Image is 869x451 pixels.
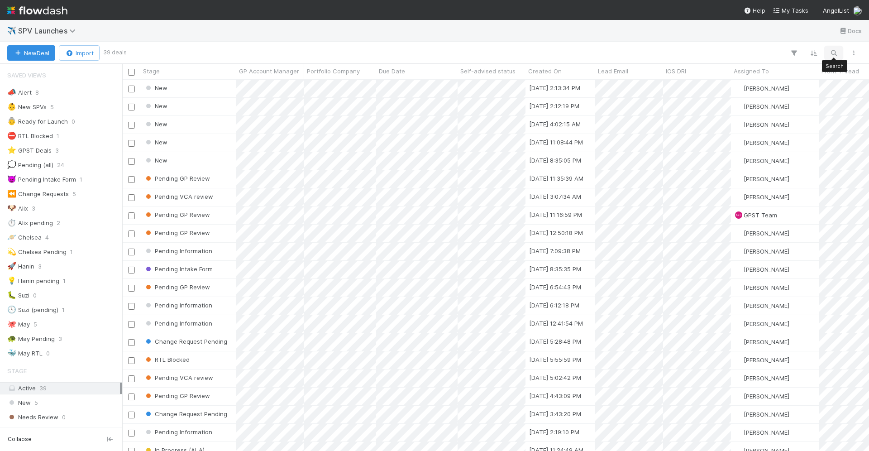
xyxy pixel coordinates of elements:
[7,383,120,394] div: Active
[735,85,742,92] img: avatar_768cd48b-9260-4103-b3ef-328172ae0546.png
[7,3,67,18] img: logo-inverted-e16ddd16eac7371096b0.svg
[735,229,789,238] div: [PERSON_NAME]
[7,320,16,328] span: 🐙
[63,275,66,287] span: 1
[735,248,742,255] img: avatar_768cd48b-9260-4103-b3ef-328172ae0546.png
[744,248,789,255] span: [PERSON_NAME]
[57,217,60,229] span: 2
[735,211,742,219] div: GPST Team
[7,145,52,156] div: GPST Deals
[7,116,68,127] div: Ready for Launch
[72,426,75,437] span: 3
[144,283,210,291] span: Pending GP Review
[735,121,742,128] img: avatar_04f2f553-352a-453f-b9fb-c6074dc60769.png
[128,267,135,273] input: Toggle Row Selected
[529,138,583,147] div: [DATE] 11:08:44 PM
[529,246,581,255] div: [DATE] 7:09:38 PM
[7,290,29,301] div: Suzi
[128,412,135,418] input: Toggle Row Selected
[7,161,16,168] span: 💭
[144,157,167,164] span: New
[529,373,581,382] div: [DATE] 5:02:42 PM
[33,319,37,330] span: 5
[7,426,68,437] span: In Progress (ALA)
[735,302,742,309] img: avatar_b0da76e8-8e9d-47e0-9b3e-1b93abf6f697.png
[7,203,28,214] div: Alix
[666,67,686,76] span: IOS DRI
[39,384,47,392] span: 39
[7,101,47,113] div: New SPVs
[529,264,581,273] div: [DATE] 8:35:35 PM
[144,301,212,310] div: Pending Information
[128,303,135,310] input: Toggle Row Selected
[7,319,30,330] div: May
[72,188,76,200] span: 5
[7,66,46,84] span: Saved Views
[744,284,789,291] span: [PERSON_NAME]
[744,320,789,327] span: [PERSON_NAME]
[7,246,67,258] div: Chelsea Pending
[735,174,789,183] div: [PERSON_NAME]
[735,283,789,292] div: [PERSON_NAME]
[460,67,516,76] span: Self-advised status
[7,204,16,212] span: 🐶
[735,138,789,147] div: [PERSON_NAME]
[744,85,789,92] span: [PERSON_NAME]
[735,284,742,291] img: avatar_18c010e4-930e-4480-823a-7726a265e9dd.png
[7,412,58,423] span: Needs Review
[7,219,16,226] span: ⏱️
[773,6,808,15] a: My Tasks
[839,25,862,36] a: Docs
[7,397,31,408] span: New
[735,265,789,274] div: [PERSON_NAME]
[57,130,59,142] span: 1
[58,333,62,345] span: 3
[773,7,808,14] span: My Tasks
[144,302,212,309] span: Pending Information
[7,117,16,125] span: 👵
[821,67,859,76] span: Front Thread
[144,247,212,254] span: Pending Information
[239,67,299,76] span: GP Account Manager
[62,412,66,423] span: 0
[70,246,73,258] span: 1
[735,338,742,345] img: avatar_b18de8e2-1483-4e81-aa60-0a3d21592880.png
[7,335,16,342] span: 🐢
[35,87,39,98] span: 8
[128,285,135,292] input: Toggle Row Selected
[529,355,581,364] div: [DATE] 5:55:59 PM
[128,321,135,328] input: Toggle Row Selected
[7,349,16,357] span: 🐳
[59,45,100,61] button: Import
[62,304,65,316] span: 1
[7,277,16,284] span: 💡
[7,174,76,185] div: Pending Intake Form
[144,356,190,363] span: RTL Blocked
[32,203,35,214] span: 3
[33,290,37,301] span: 0
[744,338,789,345] span: [PERSON_NAME]
[144,174,210,183] div: Pending GP Review
[128,212,135,219] input: Toggle Row Selected
[7,175,16,183] span: 👿
[144,83,167,92] div: New
[128,69,135,76] input: Toggle All Rows Selected
[128,357,135,364] input: Toggle Row Selected
[144,374,213,381] span: Pending VCA review
[144,409,227,418] div: Change Request Pending
[735,301,789,310] div: [PERSON_NAME]
[735,411,742,418] img: avatar_b18de8e2-1483-4e81-aa60-0a3d21592880.png
[735,374,789,383] div: [PERSON_NAME]
[128,194,135,201] input: Toggle Row Selected
[18,26,80,35] span: SPV Launches
[529,101,579,110] div: [DATE] 2:12:19 PM
[144,410,227,417] span: Change Request Pending
[744,121,789,128] span: [PERSON_NAME]
[529,409,581,418] div: [DATE] 3:43:20 PM
[143,67,160,76] span: Stage
[7,262,16,270] span: 🚀
[528,67,562,76] span: Created On
[128,122,135,129] input: Toggle Row Selected
[144,246,212,255] div: Pending Information
[7,87,32,98] div: Alert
